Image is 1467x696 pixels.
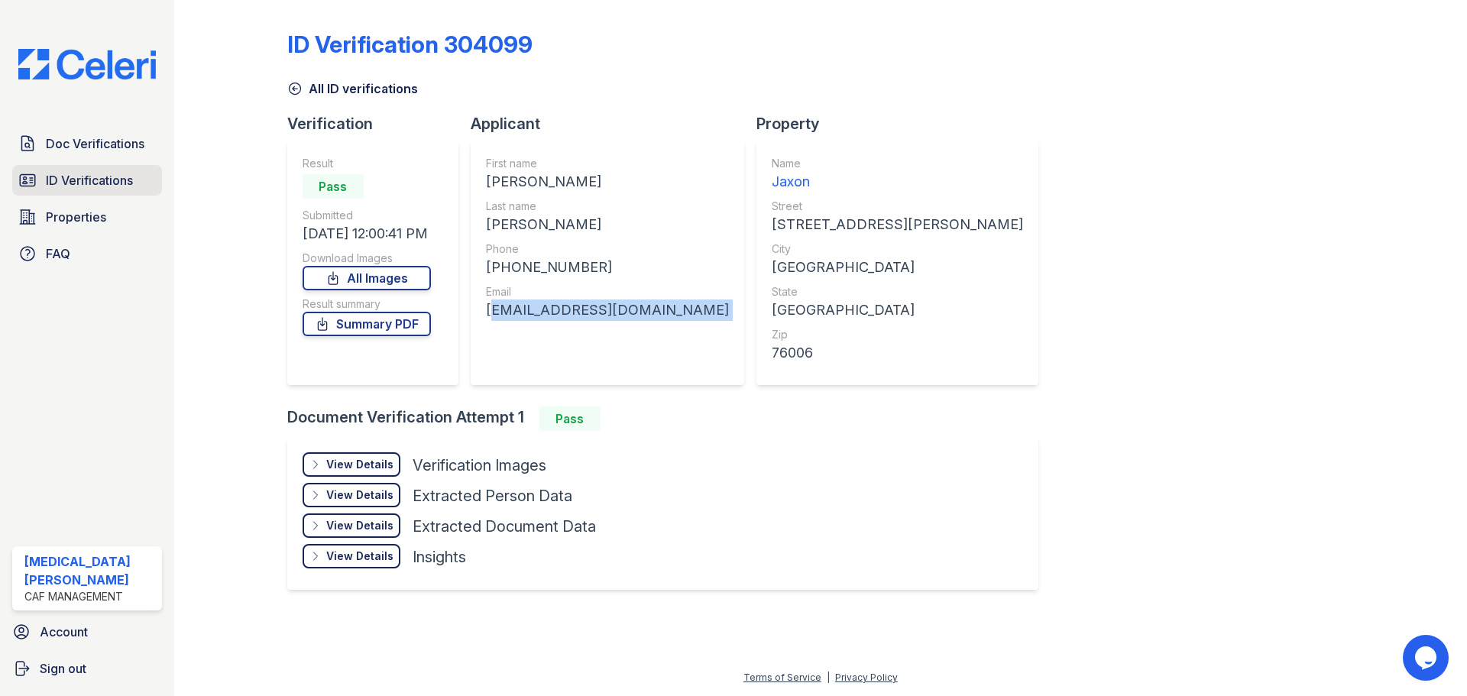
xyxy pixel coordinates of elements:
div: View Details [326,518,393,533]
div: [DATE] 12:00:41 PM [303,223,431,244]
a: Properties [12,202,162,232]
a: Summary PDF [303,312,431,336]
div: Pass [303,174,364,199]
div: Phone [486,241,729,257]
div: Name [772,156,1023,171]
div: [GEOGRAPHIC_DATA] [772,257,1023,278]
a: Sign out [6,653,168,684]
span: FAQ [46,244,70,263]
div: Pass [539,406,601,431]
a: Account [6,617,168,647]
div: [PERSON_NAME] [486,171,729,193]
div: Zip [772,327,1023,342]
div: Insights [413,546,466,568]
div: [PHONE_NUMBER] [486,257,729,278]
div: Jaxon [772,171,1023,193]
div: Extracted Person Data [413,485,572,507]
div: Last name [486,199,729,214]
div: [STREET_ADDRESS][PERSON_NAME] [772,214,1023,235]
div: Download Images [303,251,431,266]
div: [PERSON_NAME] [486,214,729,235]
div: Email [486,284,729,299]
div: Street [772,199,1023,214]
div: Property [756,113,1051,134]
a: All Images [303,266,431,290]
div: Extracted Document Data [413,516,596,537]
div: Result summary [303,296,431,312]
div: View Details [326,487,393,503]
div: View Details [326,549,393,564]
div: First name [486,156,729,171]
div: Document Verification Attempt 1 [287,406,1051,431]
div: Result [303,156,431,171]
a: Doc Verifications [12,128,162,159]
a: FAQ [12,238,162,269]
div: 76006 [772,342,1023,364]
img: CE_Logo_Blue-a8612792a0a2168367f1c8372b55b34899dd931a85d93a1a3d3e32e68fde9ad4.png [6,49,168,79]
div: State [772,284,1023,299]
div: Applicant [471,113,756,134]
div: City [772,241,1023,257]
div: [GEOGRAPHIC_DATA] [772,299,1023,321]
div: CAF Management [24,589,156,604]
div: Verification [287,113,471,134]
div: [MEDICAL_DATA][PERSON_NAME] [24,552,156,589]
a: All ID verifications [287,79,418,98]
div: | [827,672,830,683]
span: Properties [46,208,106,226]
a: Privacy Policy [835,672,898,683]
a: Name Jaxon [772,156,1023,193]
span: Doc Verifications [46,134,144,153]
div: [EMAIL_ADDRESS][DOMAIN_NAME] [486,299,729,321]
span: Account [40,623,88,641]
span: Sign out [40,659,86,678]
div: View Details [326,457,393,472]
a: ID Verifications [12,165,162,196]
div: Verification Images [413,455,546,476]
span: ID Verifications [46,171,133,189]
div: ID Verification 304099 [287,31,533,58]
iframe: chat widget [1403,635,1452,681]
a: Terms of Service [743,672,821,683]
div: Submitted [303,208,431,223]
